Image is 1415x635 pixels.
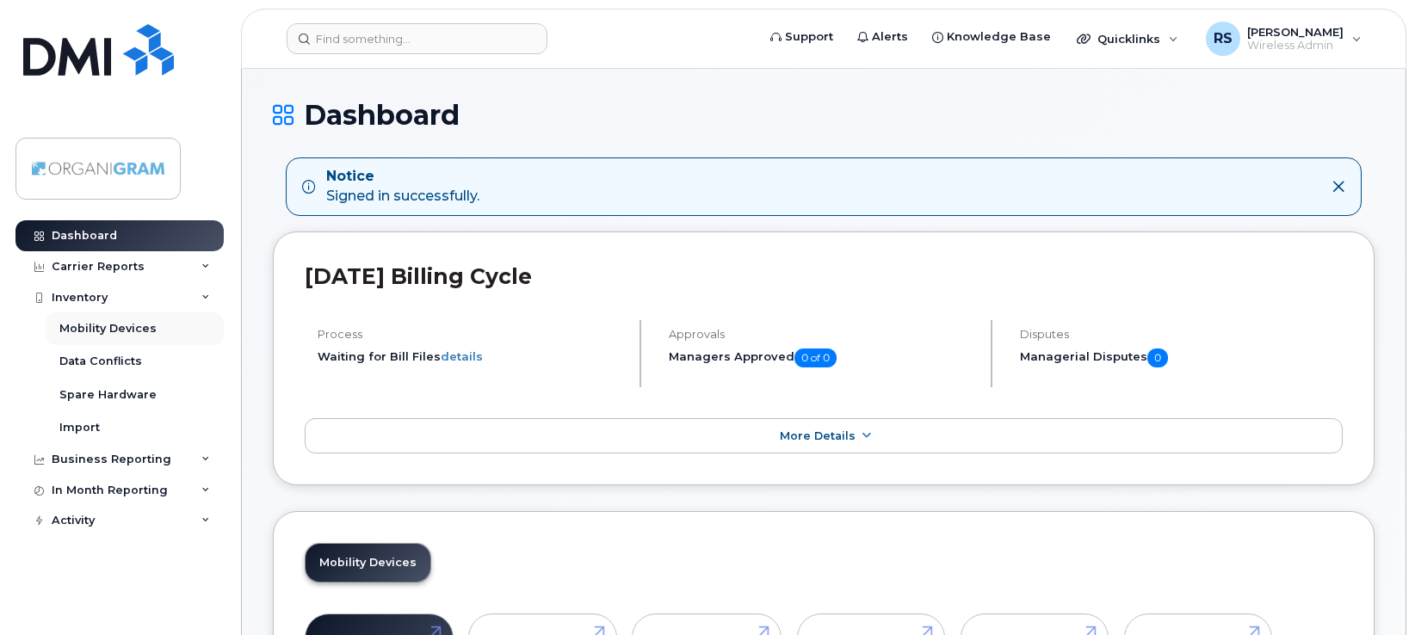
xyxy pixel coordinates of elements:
[326,167,479,187] strong: Notice
[305,263,1343,289] h2: [DATE] Billing Cycle
[669,348,976,367] h5: Managers Approved
[441,349,483,363] a: details
[780,429,856,442] span: More Details
[318,328,625,341] h4: Process
[794,348,837,367] span: 0 of 0
[326,167,479,207] div: Signed in successfully.
[1020,328,1343,341] h4: Disputes
[318,348,625,365] li: Waiting for Bill Files
[306,544,430,582] a: Mobility Devices
[273,100,1375,130] h1: Dashboard
[1020,348,1343,367] h5: Managerial Disputes
[1147,348,1168,367] span: 0
[669,328,976,341] h4: Approvals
